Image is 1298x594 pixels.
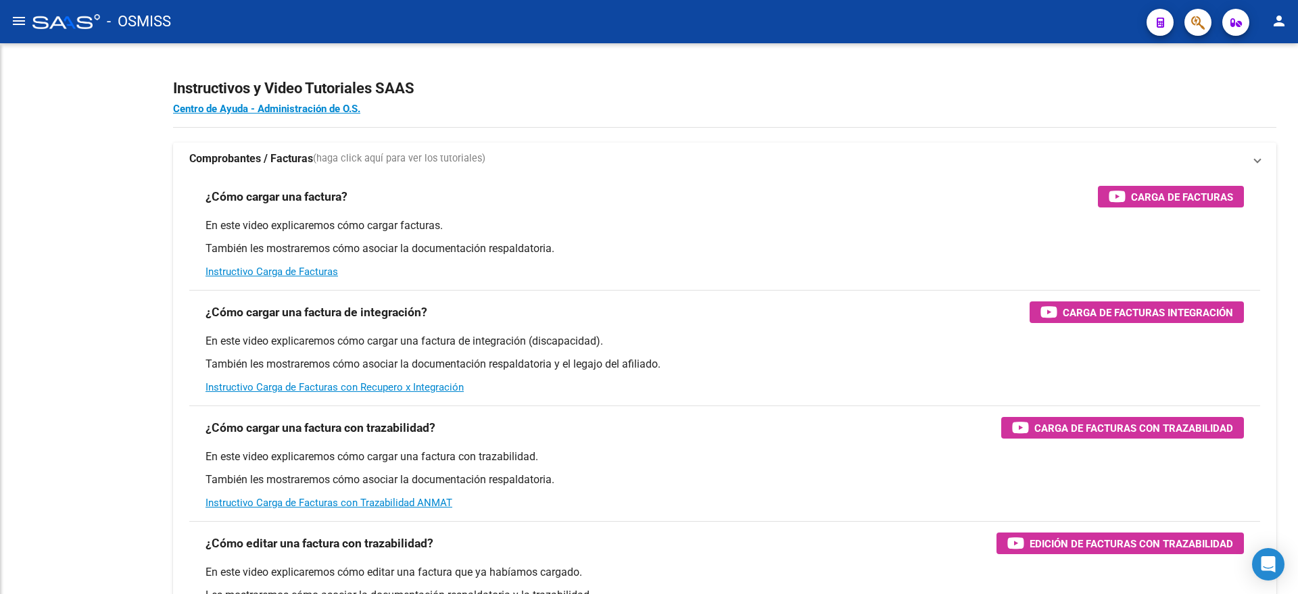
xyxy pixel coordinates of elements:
[206,381,464,393] a: Instructivo Carga de Facturas con Recupero x Integración
[206,418,435,437] h3: ¿Cómo cargar una factura con trazabilidad?
[206,472,1244,487] p: También les mostraremos cómo asociar la documentación respaldatoria.
[206,534,433,553] h3: ¿Cómo editar una factura con trazabilidad?
[206,449,1244,464] p: En este video explicaremos cómo cargar una factura con trazabilidad.
[1063,304,1233,321] span: Carga de Facturas Integración
[1001,417,1244,439] button: Carga de Facturas con Trazabilidad
[107,7,171,36] span: - OSMISS
[206,187,347,206] h3: ¿Cómo cargar una factura?
[206,565,1244,580] p: En este video explicaremos cómo editar una factura que ya habíamos cargado.
[313,151,485,166] span: (haga click aquí para ver los tutoriales)
[206,334,1244,349] p: En este video explicaremos cómo cargar una factura de integración (discapacidad).
[173,76,1276,101] h2: Instructivos y Video Tutoriales SAAS
[1252,548,1284,580] div: Open Intercom Messenger
[996,533,1244,554] button: Edición de Facturas con Trazabilidad
[189,151,313,166] strong: Comprobantes / Facturas
[1030,301,1244,323] button: Carga de Facturas Integración
[1034,420,1233,437] span: Carga de Facturas con Trazabilidad
[206,218,1244,233] p: En este video explicaremos cómo cargar facturas.
[173,143,1276,175] mat-expansion-panel-header: Comprobantes / Facturas(haga click aquí para ver los tutoriales)
[11,13,27,29] mat-icon: menu
[206,266,338,278] a: Instructivo Carga de Facturas
[173,103,360,115] a: Centro de Ayuda - Administración de O.S.
[1098,186,1244,207] button: Carga de Facturas
[1030,535,1233,552] span: Edición de Facturas con Trazabilidad
[206,497,452,509] a: Instructivo Carga de Facturas con Trazabilidad ANMAT
[206,303,427,322] h3: ¿Cómo cargar una factura de integración?
[1271,13,1287,29] mat-icon: person
[206,357,1244,372] p: También les mostraremos cómo asociar la documentación respaldatoria y el legajo del afiliado.
[1131,189,1233,205] span: Carga de Facturas
[206,241,1244,256] p: También les mostraremos cómo asociar la documentación respaldatoria.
